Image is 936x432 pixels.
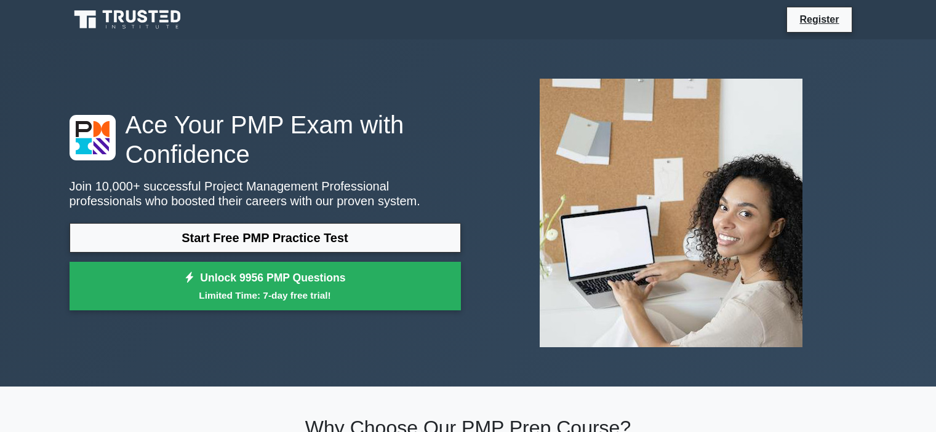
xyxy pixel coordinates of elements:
a: Unlock 9956 PMP QuestionsLimited Time: 7-day free trial! [70,262,461,311]
a: Register [792,12,846,27]
a: Start Free PMP Practice Test [70,223,461,253]
p: Join 10,000+ successful Project Management Professional professionals who boosted their careers w... [70,179,461,208]
small: Limited Time: 7-day free trial! [85,288,446,302]
h1: Ace Your PMP Exam with Confidence [70,110,461,169]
